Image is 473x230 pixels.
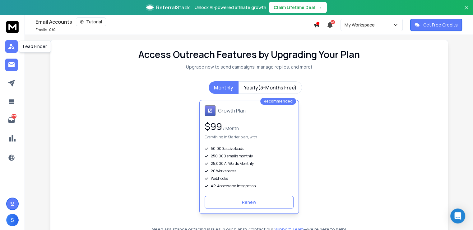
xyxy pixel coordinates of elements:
button: Renew [205,196,294,208]
span: / Month [222,125,239,131]
div: 20 Workspaces [205,169,294,174]
p: My Workspace [345,22,377,28]
h1: Access Outreach Features by Upgrading Your Plan [138,49,360,60]
button: Claim Lifetime Deal→ [269,2,327,13]
p: 573 [12,114,16,119]
p: Everything in Starter plan, with [205,135,257,141]
div: Email Accounts [35,17,313,26]
div: Lead Finder [19,41,51,52]
span: 49 [331,20,335,24]
span: $ 99 [205,120,222,133]
button: Get Free Credits [410,19,462,31]
button: Tutorial [76,17,106,26]
h1: Growth Plan [218,107,246,114]
p: Upgrade now to send campaigns, manage replies, and more! [186,64,312,70]
div: Recommended [260,98,296,105]
button: S [6,214,19,226]
div: API Access and Integration [205,184,294,189]
button: Close banner [462,4,471,19]
div: Open Intercom Messenger [450,208,465,223]
button: Monthly [209,81,239,94]
span: 0 / 0 [49,27,56,32]
img: Growth Plan icon [205,105,216,116]
div: 25,000 AI Words Monthly [205,161,294,166]
div: Webhooks [205,176,294,181]
div: 250,000 emails monthly [205,154,294,159]
span: → [318,4,322,11]
div: 50,000 active leads [205,146,294,151]
a: 573 [5,114,18,126]
p: Unlock AI-powered affiliate growth [195,4,266,11]
button: Yearly(3-Months Free) [239,81,302,94]
p: Emails : [35,27,56,32]
p: Get Free Credits [423,22,458,28]
span: ReferralStack [156,4,190,11]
